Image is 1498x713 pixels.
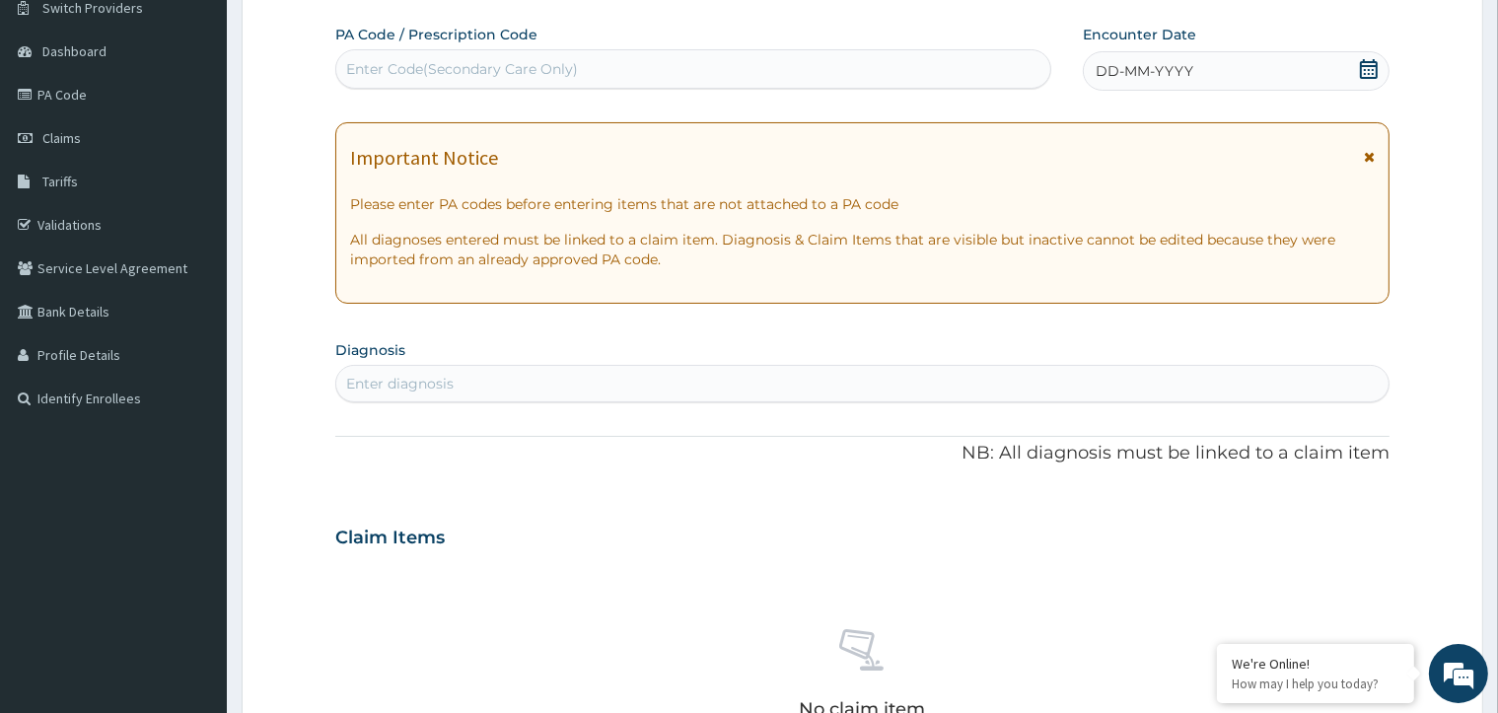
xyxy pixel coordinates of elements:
[335,528,445,549] h3: Claim Items
[335,340,405,360] label: Diagnosis
[350,194,1374,214] p: Please enter PA codes before entering items that are not attached to a PA code
[350,147,498,169] h1: Important Notice
[10,491,376,560] textarea: Type your message and hit 'Enter'
[1232,676,1399,692] p: How may I help you today?
[42,173,78,190] span: Tariffs
[350,230,1374,269] p: All diagnoses entered must be linked to a claim item. Diagnosis & Claim Items that are visible bu...
[42,42,107,60] span: Dashboard
[335,441,1389,466] p: NB: All diagnosis must be linked to a claim item
[346,59,578,79] div: Enter Code(Secondary Care Only)
[103,110,331,136] div: Chat with us now
[114,225,272,424] span: We're online!
[1083,25,1196,44] label: Encounter Date
[323,10,371,57] div: Minimize live chat window
[335,25,537,44] label: PA Code / Prescription Code
[1232,655,1399,673] div: We're Online!
[346,374,454,393] div: Enter diagnosis
[1096,61,1193,81] span: DD-MM-YYYY
[42,129,81,147] span: Claims
[36,99,80,148] img: d_794563401_company_1708531726252_794563401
